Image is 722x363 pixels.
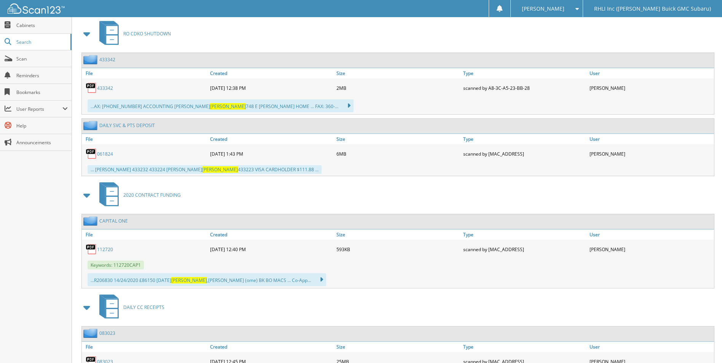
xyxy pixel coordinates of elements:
div: 593KB [335,242,461,257]
a: User [588,342,714,352]
div: [PERSON_NAME] [588,146,714,161]
a: File [82,342,208,352]
div: [PERSON_NAME] [588,80,714,96]
a: Created [208,229,335,240]
span: User Reports [16,106,62,112]
img: folder2.png [83,55,99,64]
div: [DATE] 1:43 PM [208,146,335,161]
a: Type [461,68,588,78]
a: CAPITAL ONE [99,218,128,224]
img: folder2.png [83,328,99,338]
span: [PERSON_NAME] [171,277,207,283]
a: User [588,68,714,78]
a: Size [335,68,461,78]
img: PDF.png [86,148,97,159]
span: [PERSON_NAME] [210,103,246,110]
a: Created [208,134,335,144]
div: ... [PERSON_NAME] 433232 433224 [PERSON_NAME] 433223 VISA CARDHOLDER $111.88 ... [88,165,322,174]
div: scanned by A8-3C-A5-23-BB-28 [461,80,588,96]
a: 433342 [97,85,113,91]
img: PDF.png [86,244,97,255]
span: Cabinets [16,22,68,29]
a: Size [335,342,461,352]
a: 433342 [99,56,115,63]
a: 061824 [97,151,113,157]
a: Type [461,342,588,352]
a: User [588,229,714,240]
img: folder2.png [83,216,99,226]
span: [PERSON_NAME] [202,166,238,173]
span: Announcements [16,139,68,146]
div: 2MB [335,80,461,96]
span: Search [16,39,67,45]
a: Created [208,342,335,352]
img: folder2.png [83,121,99,130]
a: DAILY CC RECEIPTS [95,292,164,322]
a: 083023 [99,330,115,336]
a: DAILY SVC & PTS DEPOSIT [99,122,155,129]
a: Size [335,229,461,240]
div: scanned by [MAC_ADDRESS] [461,146,588,161]
a: Type [461,134,588,144]
div: scanned by [MAC_ADDRESS] [461,242,588,257]
span: Scan [16,56,68,62]
span: DAILY CC RECEIPTS [123,304,164,310]
div: [DATE] 12:38 PM [208,80,335,96]
a: RO CDKO SHUTDOWN [95,19,171,49]
div: ...AX: [PHONE_NUMBER] ACCOUNTING [PERSON_NAME] 748 E [PERSON_NAME] HOME ... FAX: 360-... [88,99,354,112]
a: User [588,134,714,144]
img: scan123-logo-white.svg [8,3,65,14]
span: Keywords: 112720CAP1 [88,261,144,269]
a: File [82,229,208,240]
span: RHLI Inc ([PERSON_NAME] Buick GMC Subaru) [594,6,711,11]
a: Created [208,68,335,78]
a: Type [461,229,588,240]
a: 2020 CONTRACT FUNDING [95,180,181,210]
span: Bookmarks [16,89,68,96]
span: Reminders [16,72,68,79]
div: 6MB [335,146,461,161]
div: [PERSON_NAME] [588,242,714,257]
a: File [82,68,208,78]
a: File [82,134,208,144]
span: [PERSON_NAME] [522,6,564,11]
div: ...R206830 14/24/2020 £86150 [DATE] ,[PERSON_NAME] (ome) BK BO MACS ... Co-App... [88,273,326,286]
a: Size [335,134,461,144]
div: [DATE] 12:40 PM [208,242,335,257]
span: 2020 CONTRACT FUNDING [123,192,181,198]
span: Help [16,123,68,129]
a: 112720 [97,246,113,253]
span: RO CDKO SHUTDOWN [123,30,171,37]
img: PDF.png [86,82,97,94]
